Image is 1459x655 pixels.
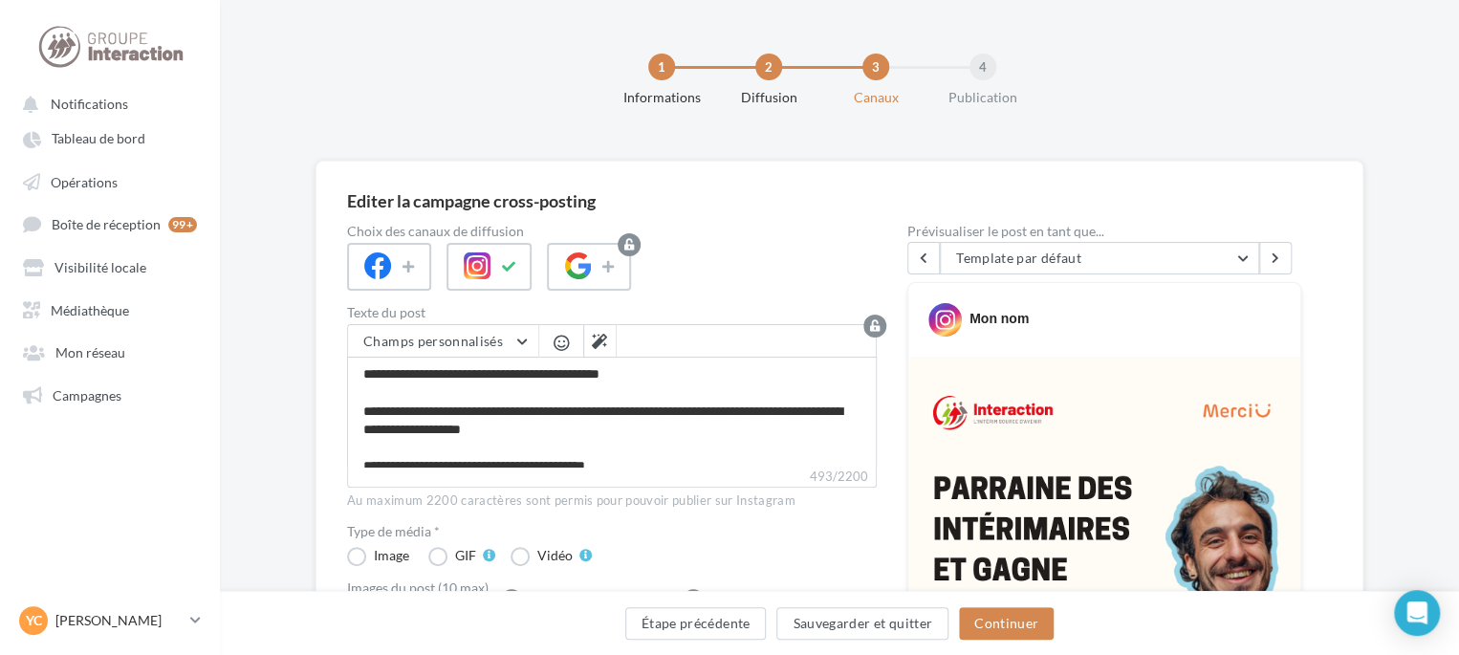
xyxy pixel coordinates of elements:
a: Opérations [11,164,208,198]
button: Champs personnalisés [348,325,538,358]
div: 2 [755,54,782,80]
div: Prévisualiser le post en tant que... [907,225,1301,238]
a: Campagnes [11,377,208,411]
span: Médiathèque [51,301,129,317]
div: Informations [600,88,723,107]
label: Type de média * [347,525,877,538]
span: Champs personnalisés [363,333,503,349]
span: YC [26,611,42,630]
div: Publication [922,88,1044,107]
div: Diffusion [708,88,830,107]
div: 99+ [168,217,197,232]
a: Boîte de réception 99+ [11,206,208,241]
button: Template par défaut [940,242,1259,274]
div: Editer la campagne cross-posting [347,192,1332,209]
span: Mon réseau [55,344,125,360]
div: Canaux [815,88,937,107]
div: 4 [969,54,996,80]
a: YC [PERSON_NAME] [15,602,205,639]
label: Choix des canaux de diffusion [347,225,877,238]
div: Image [374,549,409,562]
div: Vidéo [537,549,573,562]
a: Médiathèque [11,292,208,326]
div: 3 [862,54,889,80]
span: Opérations [51,173,118,189]
span: Tableau de bord [52,131,145,147]
div: GIF [455,549,476,562]
a: Mon réseau [11,334,208,368]
p: [PERSON_NAME] [55,611,183,630]
span: Visibilité locale [54,259,146,275]
div: Au maximum 2200 caractères sont permis pour pouvoir publier sur Instagram [347,492,877,510]
button: Étape précédente [625,607,767,640]
span: Template par défaut [956,250,1081,266]
div: Open Intercom Messenger [1394,590,1440,636]
button: Continuer [959,607,1054,640]
div: Mon nom [969,310,1029,328]
span: Notifications [51,96,128,112]
div: Images du post (10 max) [347,581,877,595]
span: Campagnes [53,386,121,403]
label: Texte du post [347,306,877,319]
button: Sauvegarder et quitter [776,607,948,640]
a: Visibilité locale [11,249,208,283]
a: Tableau de bord [11,120,208,155]
div: 1 [648,54,675,80]
label: 493/2200 [347,467,877,488]
span: Boîte de réception [52,216,161,232]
